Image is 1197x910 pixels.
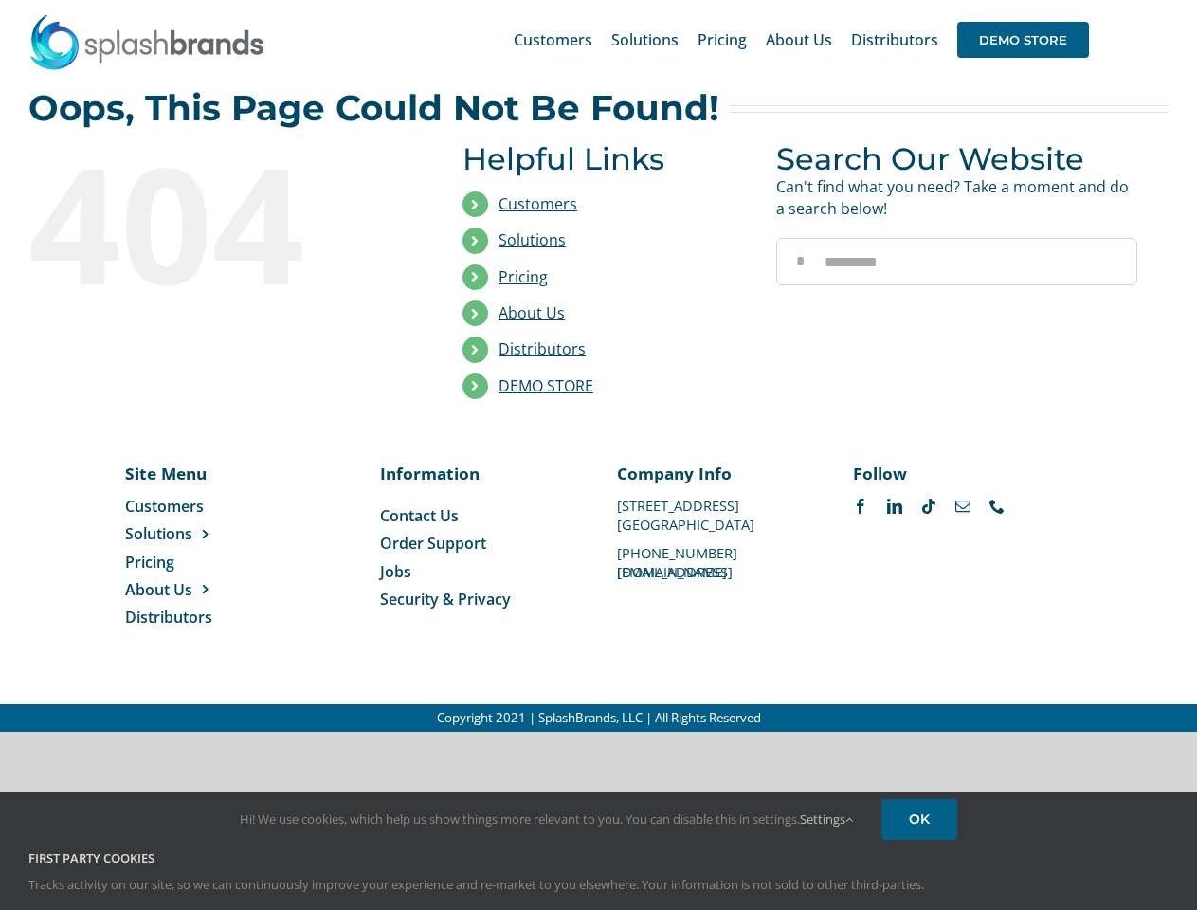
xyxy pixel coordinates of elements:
span: Jobs [380,561,411,582]
input: Search... [776,238,1137,285]
p: Can't find what you need? Take a moment and do a search below! [776,176,1137,219]
a: Solutions [125,523,253,544]
a: Order Support [380,533,580,554]
h3: Helpful Links [462,141,748,176]
a: Settings [800,810,853,828]
a: Distributors [499,338,586,359]
span: Solutions [611,32,679,47]
span: Solutions [125,523,192,544]
a: Distributors [125,607,253,628]
a: OK [881,799,957,840]
span: Order Support [380,533,486,554]
a: About Us [125,579,253,600]
a: Solutions [499,229,566,250]
nav: Menu [380,505,580,610]
p: Company Info [617,462,817,484]
img: SplashBrands.com Logo [28,13,265,70]
a: Pricing [499,266,548,287]
span: Security & Privacy [380,589,511,610]
span: Contact Us [380,505,459,526]
nav: Menu [125,496,253,628]
span: Customers [125,496,204,517]
h4: First Party Cookies [28,849,1169,868]
input: Search [776,238,824,285]
span: DEMO STORE [957,22,1089,58]
p: Information [380,462,580,484]
a: Distributors [851,9,938,70]
a: mail [955,499,970,514]
a: phone [989,499,1005,514]
a: DEMO STORE [499,375,593,396]
p: Site Menu [125,462,253,484]
a: Customers [125,496,253,517]
h2: Oops, This Page Could Not Be Found! [28,89,719,127]
a: linkedin [887,499,902,514]
a: DEMO STORE [957,9,1089,70]
a: Pricing [125,552,253,573]
span: Distributors [851,32,938,47]
h3: Search Our Website [776,141,1137,176]
nav: Main Menu [514,9,1089,70]
span: Distributors [125,607,212,628]
div: 404 [28,141,390,302]
a: Contact Us [380,505,580,526]
a: tiktok [921,499,936,514]
span: Hi! We use cookies, which help us show things more relevant to you. You can disable this in setti... [240,810,853,828]
a: facebook [853,499,868,514]
a: Customers [514,9,592,70]
span: Customers [514,32,592,47]
span: Pricing [698,32,747,47]
span: Pricing [125,552,174,573]
a: Pricing [698,9,747,70]
a: Security & Privacy [380,589,580,610]
span: About Us [125,579,192,600]
a: Jobs [380,561,580,582]
p: Follow [853,462,1053,484]
span: About Us [766,32,832,47]
a: About Us [499,302,565,323]
a: Customers [499,193,577,214]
